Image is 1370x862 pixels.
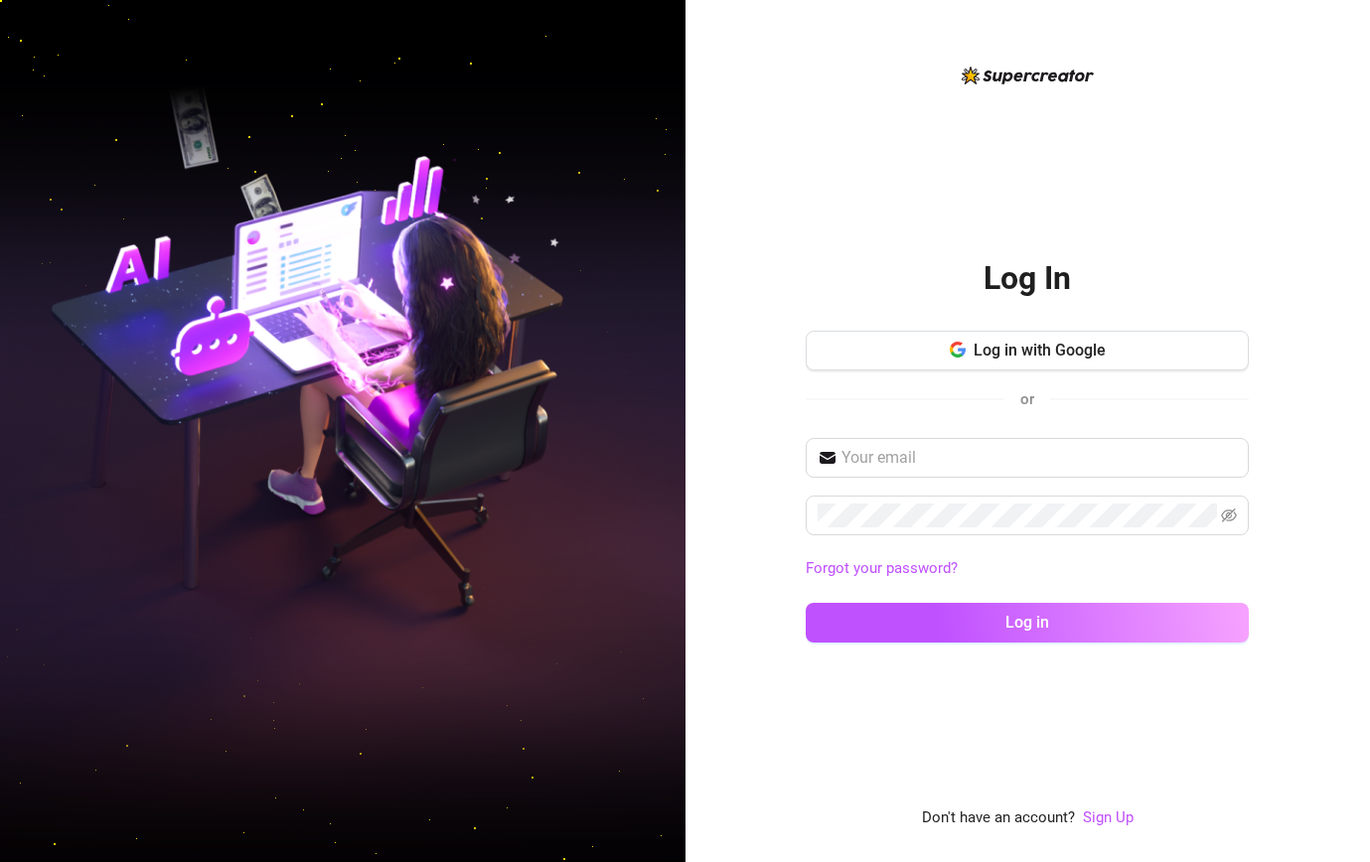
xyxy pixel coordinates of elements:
[984,258,1071,299] h2: Log In
[974,341,1106,359] span: Log in with Google
[1083,808,1134,826] a: Sign Up
[806,557,1249,581] a: Forgot your password?
[1005,613,1049,632] span: Log in
[841,446,1237,470] input: Your email
[1221,507,1237,523] span: eye-invisible
[1020,390,1034,408] span: or
[1083,806,1134,830] a: Sign Up
[962,67,1094,84] img: logo-BBDzfeDw.svg
[806,331,1249,370] button: Log in with Google
[806,603,1249,643] button: Log in
[922,806,1075,830] span: Don't have an account?
[806,559,958,577] a: Forgot your password?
